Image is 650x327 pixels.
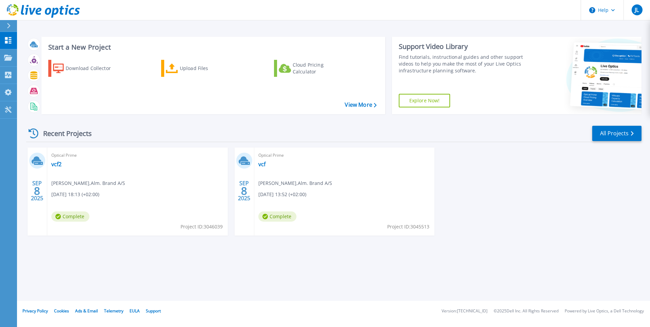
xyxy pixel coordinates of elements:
a: Support [146,308,161,314]
a: All Projects [592,126,642,141]
div: Find tutorials, instructional guides and other support videos to help you make the most of your L... [399,54,526,74]
a: Privacy Policy [22,308,48,314]
span: JL [635,7,639,13]
span: Project ID: 3045513 [387,223,429,230]
li: Version: [TECHNICAL_ID] [442,309,487,313]
a: Upload Files [161,60,237,77]
li: Powered by Live Optics, a Dell Technology [565,309,644,313]
div: SEP 2025 [31,178,44,203]
a: Cookies [54,308,69,314]
div: Recent Projects [26,125,101,142]
a: Ads & Email [75,308,98,314]
span: Optical Prime [258,152,431,159]
span: 8 [241,188,247,194]
span: [DATE] 18:13 (+02:00) [51,191,99,198]
span: Complete [258,211,296,222]
a: Cloud Pricing Calculator [274,60,350,77]
div: Cloud Pricing Calculator [293,62,347,75]
div: Support Video Library [399,42,526,51]
span: Project ID: 3046039 [181,223,223,230]
a: vcf2 [51,161,62,168]
a: Download Collector [48,60,124,77]
a: View More [345,102,376,108]
div: SEP 2025 [238,178,251,203]
span: Optical Prime [51,152,224,159]
span: [PERSON_NAME] , Alm. Brand A/S [258,179,332,187]
span: [DATE] 13:52 (+02:00) [258,191,306,198]
a: Explore Now! [399,94,450,107]
a: vcf [258,161,266,168]
div: Download Collector [66,62,120,75]
a: Telemetry [104,308,123,314]
span: [PERSON_NAME] , Alm. Brand A/S [51,179,125,187]
h3: Start a New Project [48,44,376,51]
li: © 2025 Dell Inc. All Rights Reserved [494,309,559,313]
span: Complete [51,211,89,222]
a: EULA [130,308,140,314]
div: Upload Files [180,62,234,75]
span: 8 [34,188,40,194]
